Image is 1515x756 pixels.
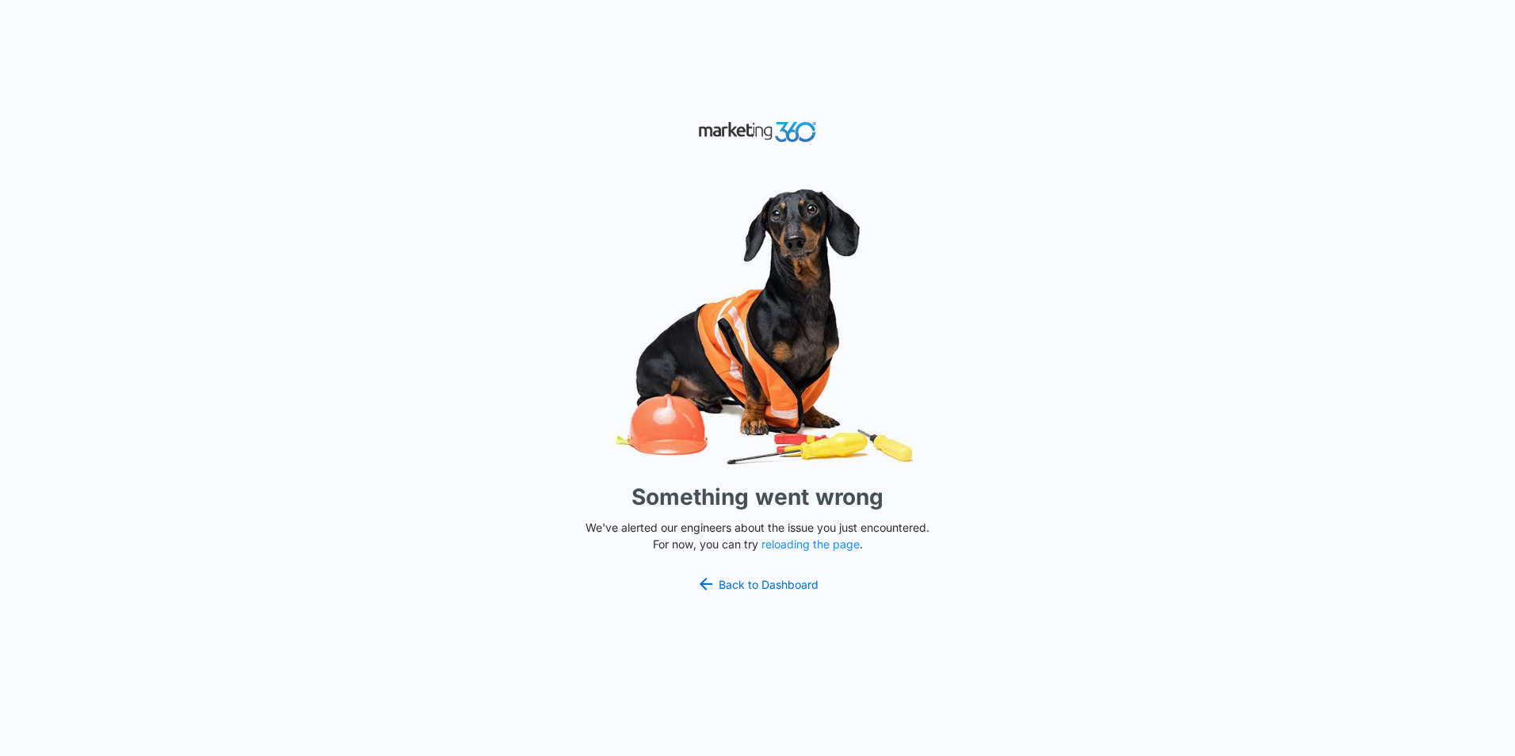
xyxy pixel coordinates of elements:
[632,480,883,514] h1: Something went wrong
[698,118,817,146] img: Marketing 360 Logo
[520,179,995,475] img: Sad Dog
[696,575,819,594] a: Back to Dashboard
[761,538,860,551] button: reloading the page
[579,519,936,552] p: We've alerted our engineers about the issue you just encountered. For now, you can try .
